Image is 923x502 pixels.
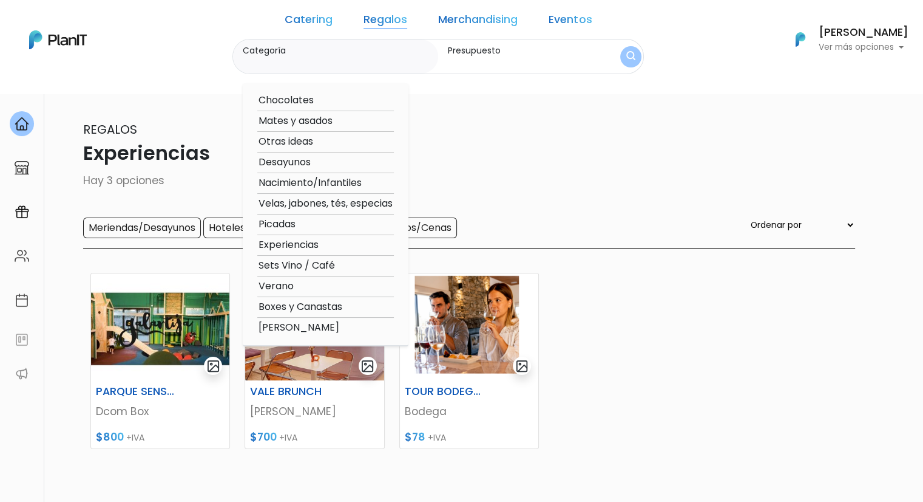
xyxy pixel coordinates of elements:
h6: VALE BRUNCH [243,385,339,398]
span: ¡Escríbenos! [63,185,185,197]
input: Meriendas/Desayunos [83,218,201,238]
option: Chocolates [257,93,394,108]
a: Merchandising [438,15,518,29]
img: calendar-87d922413cdce8b2cf7b7f5f62616a5cf9e4887200fb71536465627b3292af00.svg [15,293,29,308]
p: [PERSON_NAME] [250,404,379,419]
option: Experiencias [257,238,394,253]
label: Presupuesto [448,44,598,57]
span: +IVA [279,432,297,444]
img: home-e721727adea9d79c4d83392d1f703f7f8bce08238fde08b1acbfd93340b81755.svg [15,117,29,131]
a: Eventos [549,15,592,29]
p: Ya probaste PlanitGO? Vas a poder automatizarlas acciones de todo el año. Escribinos para saber más! [42,112,203,152]
span: $800 [96,430,124,444]
strong: PLAN IT [42,98,78,109]
span: +IVA [428,432,446,444]
button: PlanIt Logo [PERSON_NAME] Ver más opciones [780,24,908,55]
img: people-662611757002400ad9ed0e3c099ab2801c6687ba6c219adb57efc949bc21e19d.svg [15,249,29,263]
span: +IVA [126,432,144,444]
h6: PARQUE SENSORIAL LAGARTIJA [89,385,184,398]
img: gallery-light [206,359,220,373]
option: Verano [257,279,394,294]
span: $78 [405,430,425,444]
img: thumb_Captura_de_pantalla_2024-12-16_161334.png [400,273,538,380]
option: Mates y asados [257,114,394,129]
a: gallery-light PARQUE SENSORIAL LAGARTIJA Dcom Box $800 +IVA [90,273,230,449]
option: [PERSON_NAME] [257,320,394,335]
img: marketplace-4ceaa7011d94191e9ded77b95e3339b90024bf715f7c57f8cf31f2d8c509eaba.svg [15,160,29,175]
img: thumb_image__copia___copia_-Photoroom__9_.jpg [91,273,229,380]
img: search_button-432b6d5273f82d61273b3651a40e1bd1b912527efae98b1b7a1b2c0702e16a8d.svg [626,51,635,63]
img: user_04fe99587a33b9844688ac17b531be2b.png [98,73,122,97]
div: J [32,73,214,97]
img: partners-52edf745621dab592f3b2c58e3bca9d71375a7ef29c3b500c9f145b62cc070d4.svg [15,366,29,381]
span: $700 [250,430,277,444]
img: gallery-light [515,359,529,373]
img: feedback-78b5a0c8f98aac82b08bfc38622c3050aee476f2c9584af64705fc4e61158814.svg [15,332,29,347]
p: Hay 3 opciones [69,173,855,188]
option: Velas, jabones, tés, especias [257,196,394,211]
input: Hoteles [203,218,251,238]
option: Picadas [257,217,394,232]
img: PlanIt Logo [787,26,814,53]
input: Almuerzos/Cenas [360,218,457,238]
p: Experiencias [69,139,855,168]
p: Regalos [69,120,855,139]
i: send [206,182,231,197]
option: Desayunos [257,155,394,170]
i: keyboard_arrow_down [188,92,206,111]
p: Dcom Box [96,404,225,419]
img: PlanIt Logo [29,30,87,49]
option: Otras ideas [257,134,394,150]
p: Bodega [405,404,533,419]
h6: [PERSON_NAME] [819,27,908,38]
h6: TOUR BODEGA PARA DOS PERSONAS [397,385,493,398]
p: Ver más opciones [819,43,908,52]
option: Sets Vino / Café [257,258,394,273]
div: PLAN IT Ya probaste PlanitGO? Vas a poder automatizarlas acciones de todo el año. Escribinos para... [32,85,214,162]
label: Categoría [243,44,433,57]
a: Regalos [363,15,407,29]
img: gallery-light [360,359,374,373]
a: Catering [285,15,333,29]
span: J [122,73,146,97]
i: insert_emoticon [185,182,206,197]
img: user_d58e13f531133c46cb30575f4d864daf.jpeg [110,61,134,85]
img: campaigns-02234683943229c281be62815700db0a1741e53638e28bf9629b52c665b00959.svg [15,205,29,219]
a: gallery-light TOUR BODEGA PARA DOS PERSONAS Bodega $78 +IVA [399,273,539,449]
option: Nacimiento/Infantiles [257,176,394,191]
a: gallery-light VALE BRUNCH [PERSON_NAME] $700 +IVA [245,273,384,449]
option: Boxes y Canastas [257,300,394,315]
